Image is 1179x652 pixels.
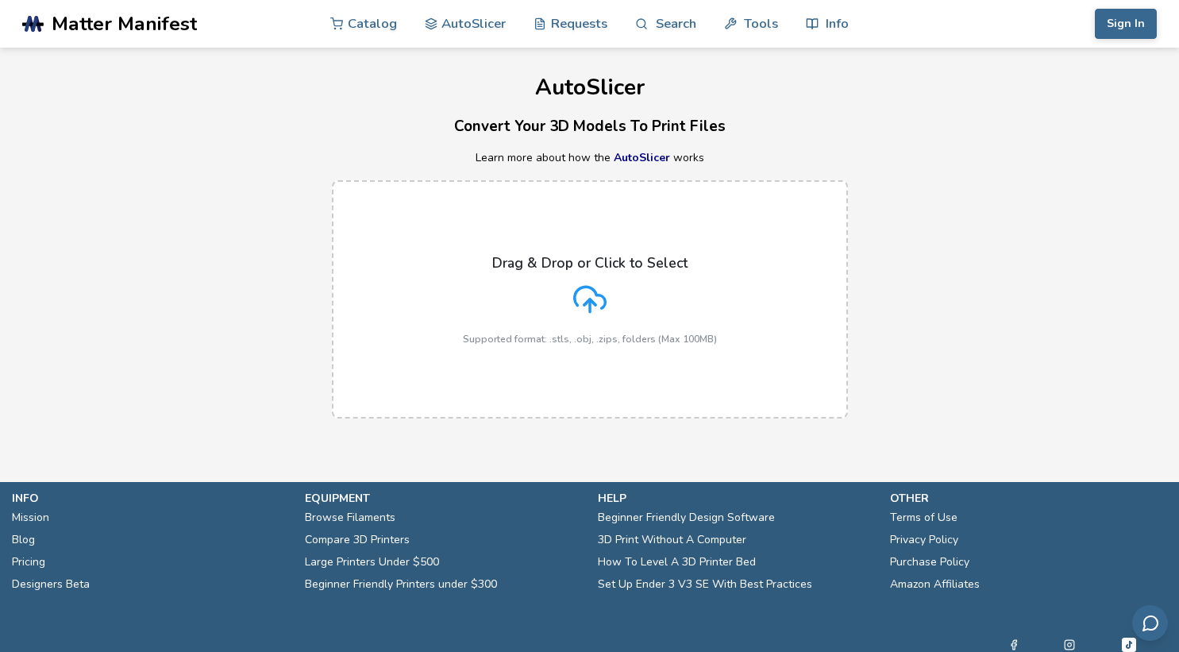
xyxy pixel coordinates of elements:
a: 3D Print Without A Computer [598,529,746,551]
a: Amazon Affiliates [890,573,980,596]
a: Mission [12,507,49,529]
a: Beginner Friendly Design Software [598,507,775,529]
a: Blog [12,529,35,551]
span: Matter Manifest [52,13,197,35]
a: Pricing [12,551,45,573]
a: AutoSlicer [614,150,670,165]
a: Browse Filaments [305,507,395,529]
a: Compare 3D Printers [305,529,410,551]
button: Send feedback via email [1132,605,1168,641]
p: Supported format: .stls, .obj, .zips, folders (Max 100MB) [463,334,717,345]
p: help [598,490,875,507]
a: Set Up Ender 3 V3 SE With Best Practices [598,573,812,596]
p: equipment [305,490,582,507]
p: Drag & Drop or Click to Select [492,255,688,271]
a: Purchase Policy [890,551,969,573]
a: Designers Beta [12,573,90,596]
p: other [890,490,1167,507]
button: Sign In [1095,9,1157,39]
p: info [12,490,289,507]
a: Terms of Use [890,507,957,529]
a: Large Printers Under $500 [305,551,439,573]
a: Privacy Policy [890,529,958,551]
a: How To Level A 3D Printer Bed [598,551,756,573]
a: Beginner Friendly Printers under $300 [305,573,497,596]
